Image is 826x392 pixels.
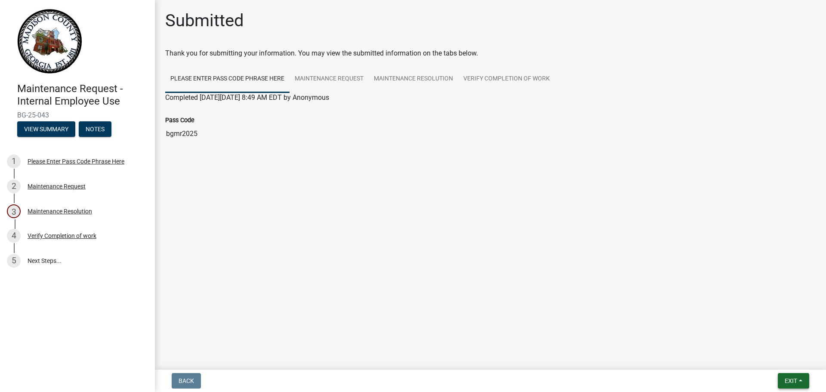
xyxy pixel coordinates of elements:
div: 3 [7,204,21,218]
div: 5 [7,254,21,268]
button: Exit [778,373,809,389]
button: Notes [79,121,111,137]
button: Back [172,373,201,389]
h1: Submitted [165,10,244,31]
span: Back [179,377,194,384]
a: Please Enter Pass Code Phrase Here [165,65,290,93]
span: Completed [DATE][DATE] 8:49 AM EDT by Anonymous [165,93,329,102]
div: 1 [7,154,21,168]
wm-modal-confirm: Summary [17,126,75,133]
div: Please Enter Pass Code Phrase Here [28,158,124,164]
label: Pass Code [165,117,194,123]
div: Verify Completion of work [28,233,96,239]
div: Maintenance Request [28,183,86,189]
div: 4 [7,229,21,243]
div: Maintenance Resolution [28,208,92,214]
span: BG-25-043 [17,111,138,119]
div: 2 [7,179,21,193]
a: Verify Completion of work [458,65,555,93]
h4: Maintenance Request - Internal Employee Use [17,83,148,108]
span: Exit [785,377,797,384]
img: Madison County, Georgia [17,9,82,74]
button: View Summary [17,121,75,137]
div: Thank you for submitting your information. You may view the submitted information on the tabs below. [165,48,816,59]
wm-modal-confirm: Notes [79,126,111,133]
a: Maintenance Resolution [369,65,458,93]
a: Maintenance Request [290,65,369,93]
